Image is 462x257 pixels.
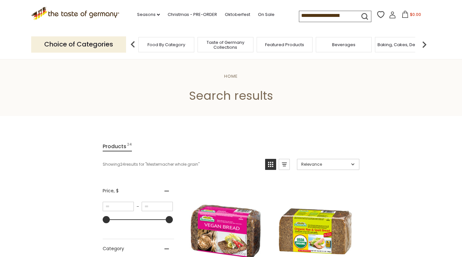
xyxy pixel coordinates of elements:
[20,88,442,103] h1: Search results
[410,12,421,17] span: $0.00
[127,142,132,151] span: 24
[103,202,134,211] input: Minimum value
[126,38,139,51] img: previous arrow
[301,161,349,167] span: Relevance
[265,159,276,170] a: View grid mode
[142,202,173,211] input: Maximum value
[258,11,275,18] a: On Sale
[103,187,119,194] span: Price
[297,159,359,170] a: Sort options
[31,36,126,52] p: Choice of Categories
[418,38,431,51] img: next arrow
[103,142,132,151] a: View Products Tab
[168,11,217,18] a: Christmas - PRE-ORDER
[120,161,125,167] b: 24
[332,42,355,47] a: Beverages
[137,11,160,18] a: Seasons
[265,42,304,47] a: Featured Products
[225,11,250,18] a: Oktoberfest
[224,73,238,79] a: Home
[397,11,425,20] button: $0.00
[103,159,260,170] div: Showing results for " "
[378,42,428,47] a: Baking, Cakes, Desserts
[279,159,290,170] a: View list mode
[134,204,142,210] span: –
[103,245,124,252] span: Category
[114,187,119,194] span: , $
[199,40,251,50] a: Taste of Germany Collections
[148,42,185,47] a: Food By Category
